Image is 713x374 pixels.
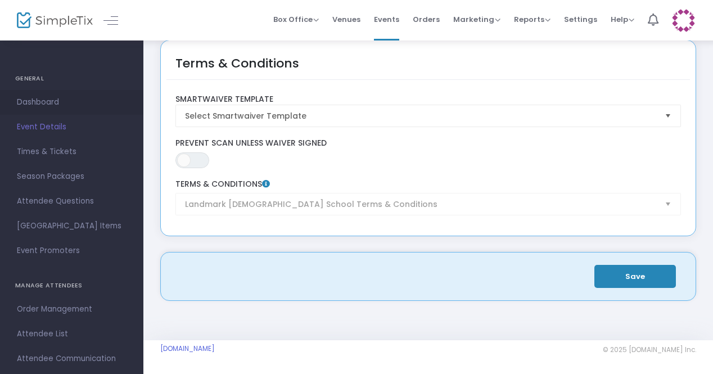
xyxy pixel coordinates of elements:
[17,95,127,110] span: Dashboard
[15,67,128,90] h4: GENERAL
[17,302,127,317] span: Order Management
[594,265,676,288] button: Save
[17,169,127,184] span: Season Packages
[660,105,676,127] button: Select
[273,14,319,25] span: Box Office
[160,344,215,353] a: [DOMAIN_NAME]
[175,54,299,87] div: Terms & Conditions
[15,274,128,297] h4: MANAGE ATTENDEES
[611,14,634,25] span: Help
[185,110,656,121] span: Select Smartwaiver Template
[603,345,696,354] span: © 2025 [DOMAIN_NAME] Inc.
[374,5,399,34] span: Events
[175,138,682,148] label: Prevent Scan Unless Waiver Signed
[17,145,127,159] span: Times & Tickets
[175,94,682,105] label: Smartwaiver Template
[17,194,127,209] span: Attendee Questions
[514,14,550,25] span: Reports
[17,244,127,258] span: Event Promoters
[17,352,127,366] span: Attendee Communication
[413,5,440,34] span: Orders
[17,120,127,134] span: Event Details
[564,5,597,34] span: Settings
[332,5,360,34] span: Venues
[17,327,127,341] span: Attendee List
[17,219,127,233] span: [GEOGRAPHIC_DATA] Items
[175,179,682,190] label: Terms & Conditions
[453,14,500,25] span: Marketing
